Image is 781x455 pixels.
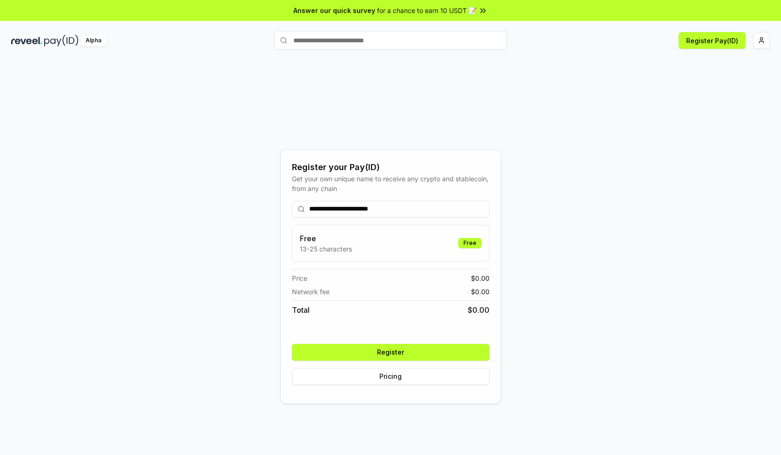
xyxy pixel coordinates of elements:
p: 13-25 characters [300,244,352,254]
span: $ 0.00 [471,287,490,297]
span: for a chance to earn 10 USDT 📝 [377,6,477,15]
button: Pricing [292,368,490,385]
button: Register Pay(ID) [679,32,746,49]
button: Register [292,344,490,361]
span: $ 0.00 [471,273,490,283]
div: Free [458,238,482,248]
h3: Free [300,233,352,244]
span: Answer our quick survey [293,6,375,15]
div: Get your own unique name to receive any crypto and stablecoin, from any chain [292,174,490,193]
div: Register your Pay(ID) [292,161,490,174]
img: pay_id [44,35,79,46]
span: Network fee [292,287,330,297]
span: Price [292,273,307,283]
div: Alpha [80,35,106,46]
span: Total [292,304,310,316]
span: $ 0.00 [468,304,490,316]
img: reveel_dark [11,35,42,46]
